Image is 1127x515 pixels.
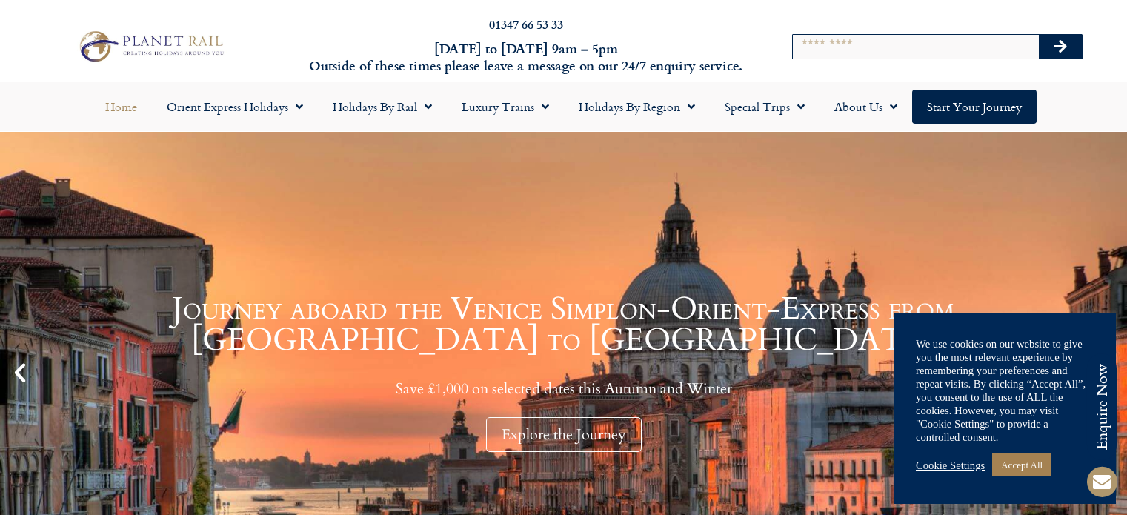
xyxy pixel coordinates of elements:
[90,90,152,124] a: Home
[318,90,447,124] a: Holidays by Rail
[447,90,564,124] a: Luxury Trains
[916,337,1094,444] div: We use cookies on our website to give you the most relevant experience by remembering your prefer...
[37,293,1090,356] h1: Journey aboard the Venice Simplon-Orient-Express from [GEOGRAPHIC_DATA] to [GEOGRAPHIC_DATA]
[710,90,820,124] a: Special Trips
[489,16,563,33] a: 01347 66 53 33
[1039,35,1082,59] button: Search
[992,453,1051,476] a: Accept All
[305,40,748,75] h6: [DATE] to [DATE] 9am – 5pm Outside of these times please leave a message on our 24/7 enquiry serv...
[916,459,985,472] a: Cookie Settings
[486,417,642,452] div: Explore the Journey
[912,90,1037,124] a: Start your Journey
[7,90,1120,124] nav: Menu
[564,90,710,124] a: Holidays by Region
[152,90,318,124] a: Orient Express Holidays
[7,360,33,385] div: Previous slide
[820,90,912,124] a: About Us
[73,27,227,65] img: Planet Rail Train Holidays Logo
[37,379,1090,398] p: Save £1,000 on selected dates this Autumn and Winter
